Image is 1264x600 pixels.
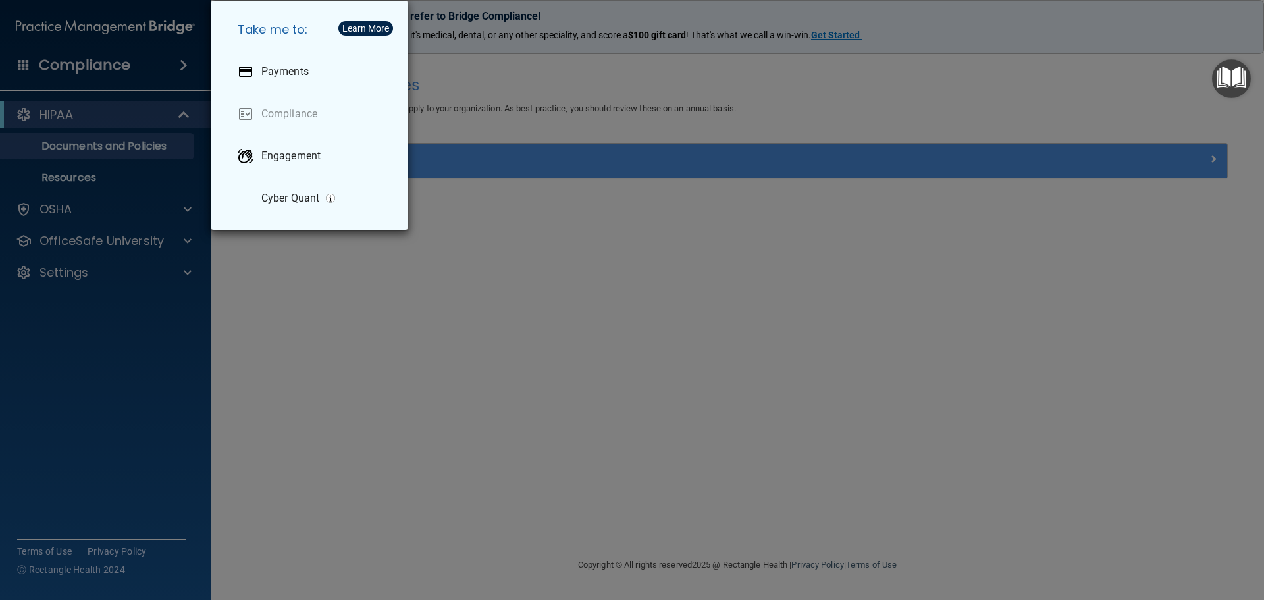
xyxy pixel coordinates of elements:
[261,65,309,78] p: Payments
[227,53,397,90] a: Payments
[227,180,397,217] a: Cyber Quant
[1212,59,1251,98] button: Open Resource Center
[261,150,321,163] p: Engagement
[227,11,397,48] h5: Take me to:
[338,21,393,36] button: Learn More
[342,24,389,33] div: Learn More
[227,95,397,132] a: Compliance
[261,192,319,205] p: Cyber Quant
[227,138,397,175] a: Engagement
